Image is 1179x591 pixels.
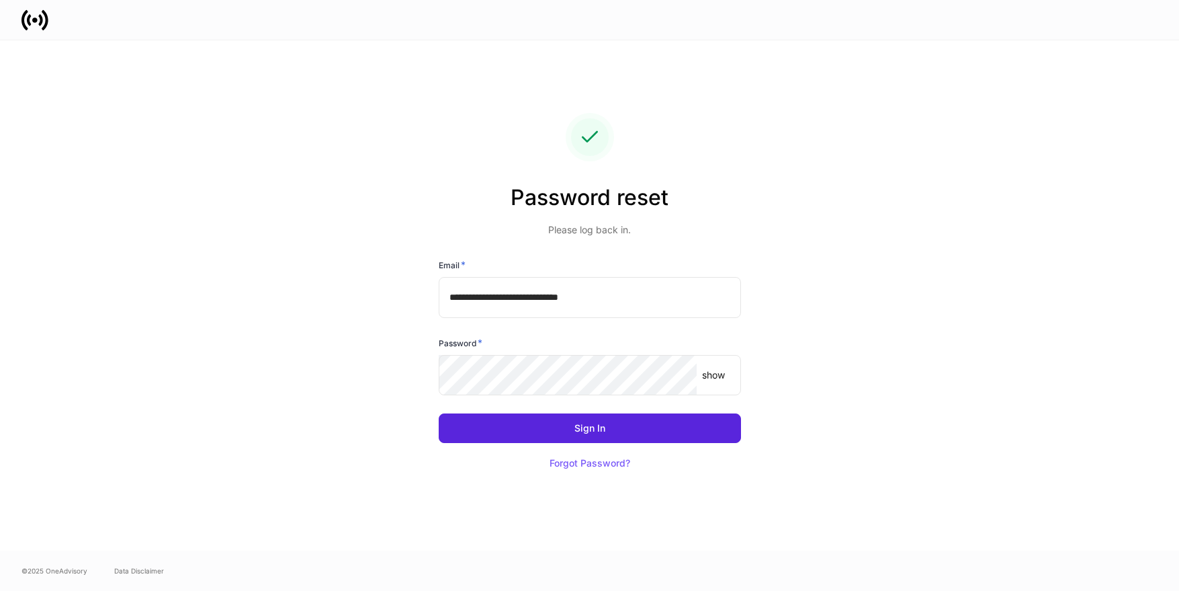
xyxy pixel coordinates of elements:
[439,183,741,223] h2: Password reset
[574,424,605,433] div: Sign In
[21,565,87,576] span: © 2025 OneAdvisory
[439,413,741,443] button: Sign In
[550,459,630,468] div: Forgot Password?
[439,258,466,272] h6: Email
[114,565,164,576] a: Data Disclaimer
[533,448,647,478] button: Forgot Password?
[439,336,482,350] h6: Password
[439,223,741,237] p: Please log back in.
[702,368,725,382] p: show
